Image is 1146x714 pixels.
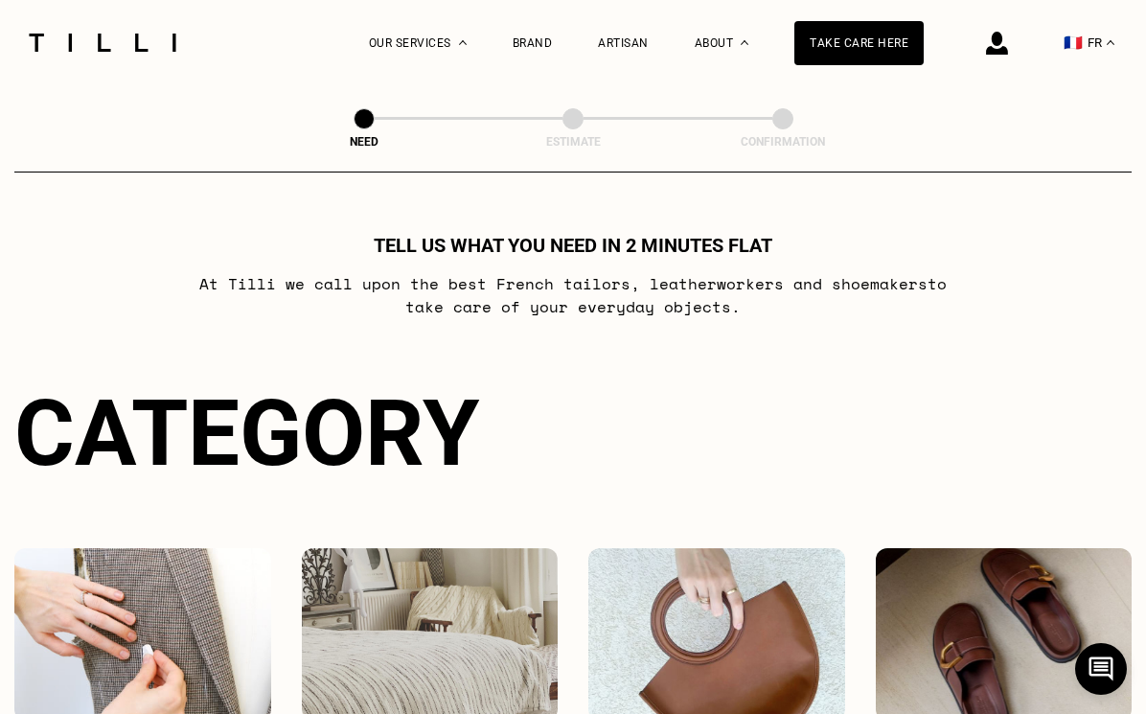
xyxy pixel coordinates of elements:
[374,234,772,257] font: Tell us what you need in 2 minutes flat
[794,21,924,65] a: Take care here
[695,36,734,50] font: About
[598,36,649,50] a: Artisan
[14,380,479,487] font: Category
[22,34,183,52] img: Tilli Dressmaking Service Logo
[1088,35,1102,50] font: FR
[369,36,451,50] font: Our services
[810,36,908,50] font: Take care here
[199,272,630,295] font: At Tilli we call upon the best French tailors
[1064,34,1083,52] font: 🇫🇷
[350,135,378,149] font: Need
[986,32,1008,55] img: connection icon
[459,40,467,45] img: Drop-down menu
[546,135,601,149] font: Estimate
[513,36,553,50] a: Brand
[405,272,947,318] font: to take care of your everyday objects.
[1107,40,1114,45] img: drop-down menu
[741,135,825,149] font: Confirmation
[630,272,928,295] font: , leatherworkers and shoemakers
[741,40,748,45] img: About drop-down menu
